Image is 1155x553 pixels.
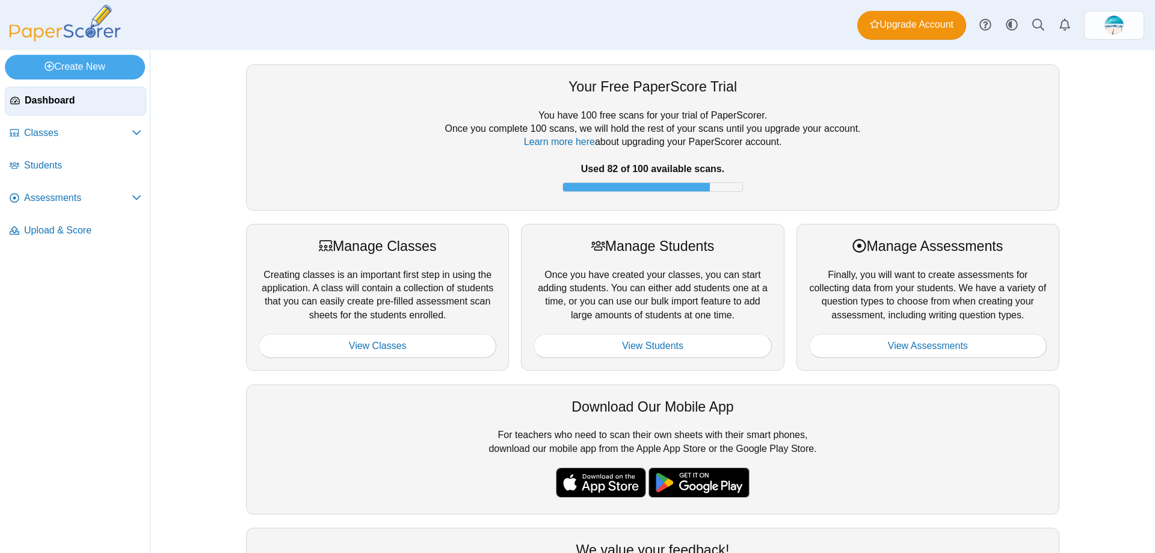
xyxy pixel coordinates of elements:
a: View Students [534,334,771,358]
a: Create New [5,55,145,79]
a: ps.H1yuw66FtyTk4FxR [1084,11,1144,40]
img: PaperScorer [5,5,125,42]
div: Once you have created your classes, you can start adding students. You can either add students on... [521,224,784,371]
a: Classes [5,119,146,148]
a: Assessments [5,184,146,213]
div: For teachers who need to scan their own sheets with their smart phones, download our mobile app f... [246,385,1059,514]
div: Download Our Mobile App [259,397,1047,416]
div: Your Free PaperScore Trial [259,77,1047,96]
img: apple-store-badge.svg [556,468,646,498]
a: Upload & Score [5,217,146,246]
a: View Classes [259,334,496,358]
div: You have 100 free scans for your trial of PaperScorer. Once you complete 100 scans, we will hold ... [259,109,1047,198]
a: Alerts [1052,12,1078,39]
a: View Assessments [809,334,1047,358]
span: Upload & Score [24,224,141,237]
div: Creating classes is an important first step in using the application. A class will contain a coll... [246,224,509,371]
img: ps.H1yuw66FtyTk4FxR [1104,16,1124,35]
span: Assessments [24,191,132,205]
span: Dashboard [25,94,141,107]
b: Used 82 of 100 available scans. [581,164,724,174]
span: Chrissy Greenberg [1104,16,1124,35]
span: Upgrade Account [870,18,953,31]
a: Dashboard [5,87,146,116]
div: Finally, you will want to create assessments for collecting data from your students. We have a va... [796,224,1059,371]
a: PaperScorer [5,33,125,43]
a: Learn more here [524,137,595,147]
img: google-play-badge.png [648,468,750,498]
a: Students [5,152,146,181]
a: Upgrade Account [857,11,966,40]
div: Manage Assessments [809,236,1047,256]
span: Classes [24,126,132,140]
div: Manage Classes [259,236,496,256]
div: Manage Students [534,236,771,256]
span: Students [24,159,141,172]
